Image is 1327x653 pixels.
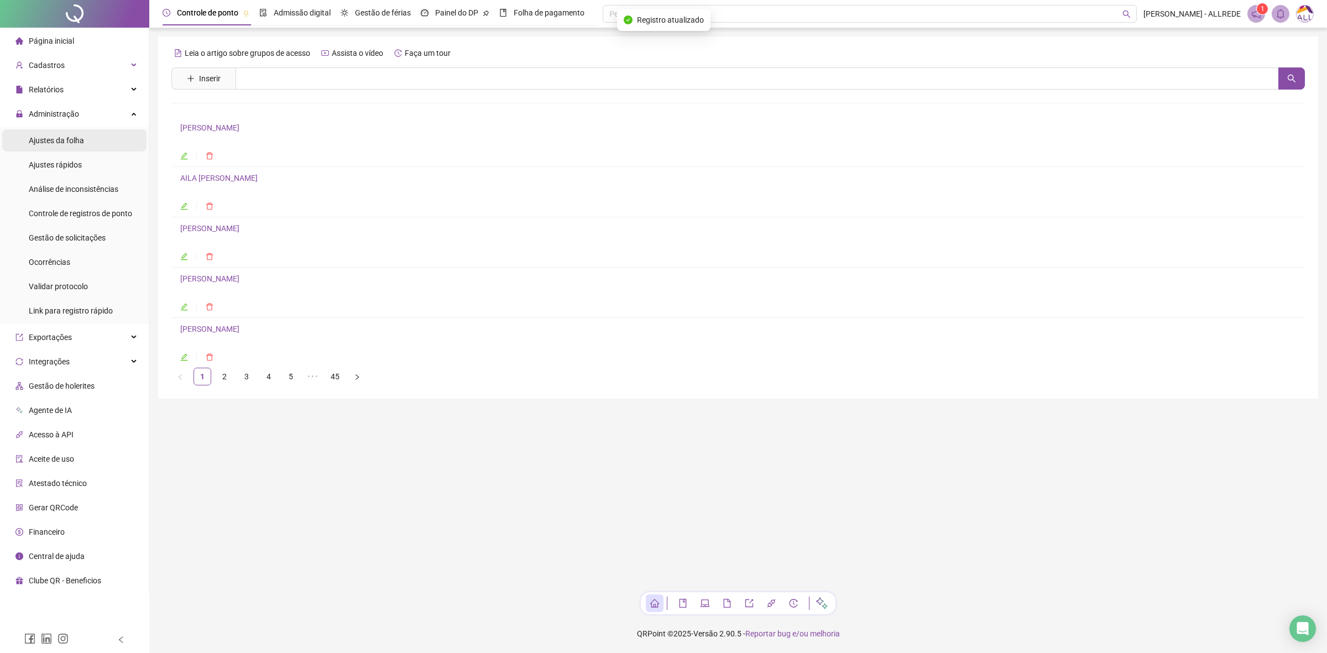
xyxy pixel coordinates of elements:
span: Exportações [29,333,72,342]
span: Gerar QRCode [29,503,78,512]
span: api [15,431,23,438]
span: Validar protocolo [29,282,88,291]
span: Gestão de férias [355,8,411,17]
span: Ajustes rápidos [29,160,82,169]
span: Gestão de solicitações [29,233,106,242]
span: Análise de inconsistências [29,185,118,194]
div: Open Intercom Messenger [1289,615,1316,642]
span: linkedin [41,633,52,644]
li: Página anterior [171,368,189,385]
span: pushpin [243,10,249,17]
span: edit [180,202,188,210]
span: sun [341,9,348,17]
span: facebook [24,633,35,644]
span: user-add [15,61,23,69]
a: [PERSON_NAME] [180,325,239,333]
span: delete [206,152,213,160]
button: left [171,368,189,385]
span: edit [180,152,188,160]
a: [PERSON_NAME] [180,123,239,132]
span: laptop [701,599,709,608]
span: left [117,636,125,644]
span: Agente de IA [29,406,72,415]
span: Ocorrências [29,258,70,267]
span: history [789,599,798,608]
span: Leia o artigo sobre grupos de acesso [185,49,310,58]
span: file-done [259,9,267,17]
li: 5 [282,368,300,385]
span: audit [15,455,23,463]
span: delete [206,202,213,210]
span: edit [180,253,188,260]
span: search [1122,10,1131,18]
img: 75003 [1297,6,1313,22]
button: right [348,368,366,385]
a: [PERSON_NAME] [180,224,239,233]
span: bell [1276,9,1286,19]
span: Link para registro rápido [29,306,113,315]
span: Integrações [29,357,70,366]
span: Admissão digital [274,8,331,17]
span: apartment [15,382,23,390]
span: dollar [15,528,23,536]
span: Ajustes da folha [29,136,84,145]
span: youtube [321,49,329,57]
footer: QRPoint © 2025 - 2.90.5 - [149,614,1327,653]
span: Controle de registros de ponto [29,209,132,218]
span: Folha de pagamento [514,8,584,17]
span: clock-circle [163,9,170,17]
span: search [1287,74,1296,83]
sup: 1 [1257,3,1268,14]
span: Assista o vídeo [332,49,383,58]
span: Versão [693,629,718,638]
span: solution [15,479,23,487]
span: Reportar bug e/ou melhoria [745,629,840,638]
span: notification [1251,9,1261,19]
span: sync [15,358,23,365]
a: 45 [327,368,343,385]
li: Próxima página [348,368,366,385]
span: Gestão de holerites [29,382,95,390]
span: Faça um tour [405,49,451,58]
a: 3 [238,368,255,385]
span: left [177,374,184,380]
a: 1 [194,368,211,385]
span: file-text [174,49,182,57]
span: info-circle [15,552,23,560]
span: dashboard [421,9,429,17]
span: Página inicial [29,36,74,45]
span: delete [206,353,213,361]
li: 5 próximas páginas [304,368,322,385]
span: api [767,599,776,608]
span: home [650,599,659,608]
a: 2 [216,368,233,385]
span: ••• [304,368,322,385]
a: AILA [PERSON_NAME] [180,174,258,182]
span: Administração [29,109,79,118]
button: Inserir [178,70,229,87]
span: [PERSON_NAME] - ALLREDE [1143,8,1241,20]
a: 4 [260,368,277,385]
span: home [15,37,23,45]
span: file [723,599,732,608]
span: Atestado técnico [29,479,87,488]
span: 1 [1261,5,1265,13]
span: Financeiro [29,527,65,536]
span: gift [15,577,23,584]
span: book [499,9,507,17]
span: qrcode [15,504,23,511]
span: history [394,49,402,57]
span: Central de ajuda [29,552,85,561]
span: check-circle [624,15,633,24]
span: delete [206,303,213,311]
li: 4 [260,368,278,385]
span: Registro atualizado [637,14,704,26]
span: file [15,86,23,93]
span: Controle de ponto [177,8,238,17]
span: Painel do DP [435,8,478,17]
span: delete [206,253,213,260]
span: export [745,599,754,608]
a: [PERSON_NAME] [180,274,239,283]
span: plus [187,75,195,82]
